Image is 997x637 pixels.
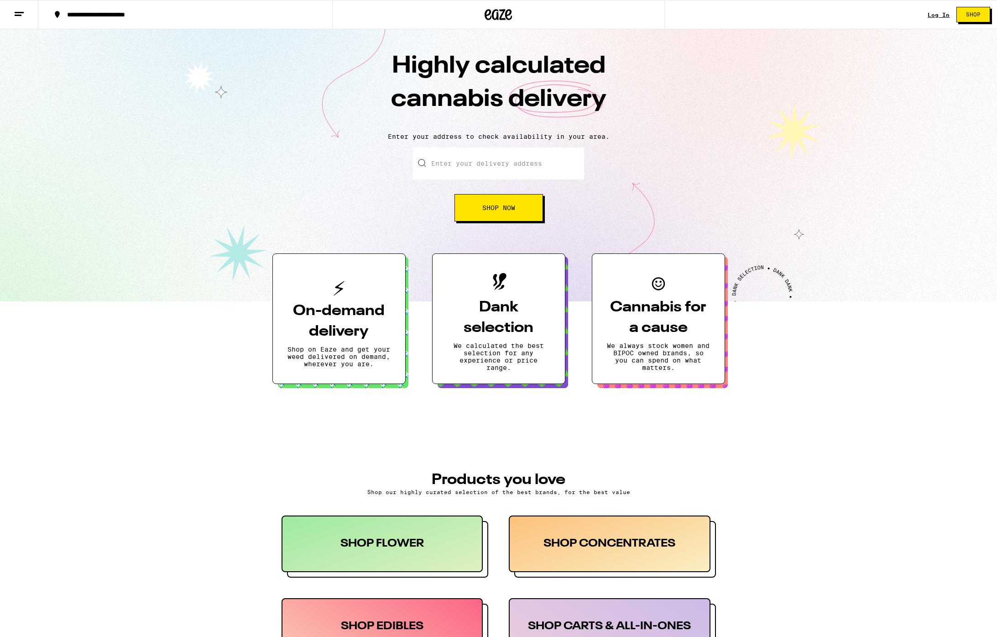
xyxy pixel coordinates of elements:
p: We calculated the best selection for any experience or price range. [447,342,550,371]
p: Enter your address to check availability in your area. [9,133,988,140]
p: Shop on Eaze and get your weed delivered on demand, wherever you are. [287,346,391,368]
div: SHOP FLOWER [282,516,483,572]
input: Enter your delivery address [413,147,584,179]
span: Shop [966,12,981,17]
button: Shop Now [454,194,543,221]
div: SHOP CONCENTRATES [509,516,710,572]
p: We always stock women and BIPOC owned brands, so you can spend on what matters. [607,342,710,371]
button: SHOP CONCENTRATES [509,516,716,578]
span: Shop Now [482,205,515,211]
button: Cannabis for a causeWe always stock women and BIPOC owned brands, so you can spend on what matters. [592,253,725,384]
button: Dank selectionWe calculated the best selection for any experience or price range. [432,253,565,384]
p: Shop our highly curated selection of the best brands, for the best value [282,489,716,495]
a: Log In [928,12,950,18]
button: Shop [956,7,990,22]
h3: Dank selection [447,297,550,338]
h3: On-demand delivery [287,301,391,342]
h1: Highly calculated cannabis delivery [339,50,658,126]
h3: Cannabis for a cause [607,297,710,338]
button: On-demand deliveryShop on Eaze and get your weed delivered on demand, wherever you are. [272,253,406,384]
button: SHOP FLOWER [282,516,489,578]
a: Shop [950,7,997,22]
h3: PRODUCTS YOU LOVE [282,473,716,487]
